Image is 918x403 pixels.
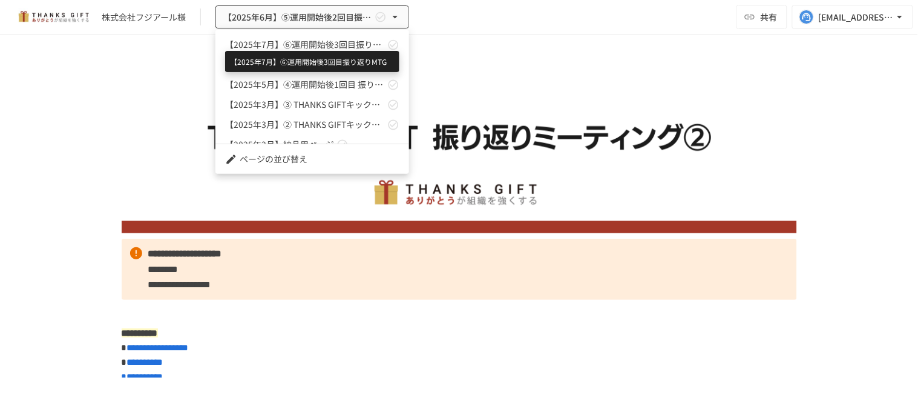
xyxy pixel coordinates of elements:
[215,149,409,169] li: ページの並び替え
[225,98,385,111] span: 【2025年3月】➂ THANKS GIFTキックオフMTG
[225,78,385,91] span: 【2025年5月】④運用開始後1回目 振り返りMTG
[225,58,385,71] span: 【2025年6月】⑤運用開始後2回目振り返りMTG
[225,138,334,151] span: 【2025年2月】納品用ページ
[225,38,385,51] span: 【2025年7月】⑥運用開始後3回目振り返りMTG
[225,118,385,131] span: 【2025年3月】② THANKS GIFTキックオフMTG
